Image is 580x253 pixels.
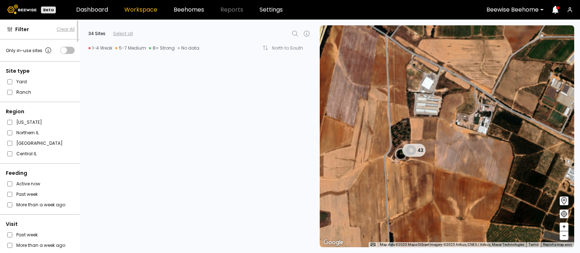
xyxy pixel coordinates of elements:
div: Site type [6,67,75,75]
div: Region [6,108,75,115]
label: Active now [16,180,40,187]
a: Open this area in Google Maps (opens a new window) [322,238,345,247]
img: Beewise logo [7,5,37,14]
div: 34 Sites [88,30,105,37]
label: Ranch [16,88,31,96]
a: Workspace [124,7,157,13]
label: Central IL [16,150,37,157]
a: Settings [260,7,283,13]
a: Beehomes [174,7,204,13]
a: Report a map error [543,243,572,246]
a: Terms (opens in new tab) [529,243,539,246]
button: + [560,223,568,231]
label: Yard [16,78,27,85]
div: No data [178,45,199,51]
span: – [562,231,566,240]
label: More than a week ago [16,201,65,208]
img: Google [322,238,345,247]
div: Visit [6,220,75,228]
button: – [560,231,568,240]
div: Feeding [6,169,75,177]
label: More than a week ago [16,241,65,249]
span: Map data ©2025 Mapa GISrael Imagery ©2025 Airbus, CNES / Airbus, Maxar Technologies [380,243,524,246]
div: Beta [41,7,56,13]
span: Reports [220,7,243,13]
div: Only in-use sites [6,46,53,55]
span: + [562,222,566,231]
div: North to South [272,46,308,50]
div: 5-7 Medium [115,45,146,51]
div: Select all [113,30,133,37]
span: Filter [15,26,29,33]
a: Dashboard [76,7,108,13]
div: 8+ Strong [149,45,175,51]
label: [GEOGRAPHIC_DATA] [16,139,63,147]
label: Past week [16,231,38,239]
label: [US_STATE] [16,118,42,126]
div: 1-4 Weak [88,45,112,51]
label: Past week [16,190,38,198]
div: 43 [402,144,426,157]
button: Clear All [57,26,75,33]
button: Keyboard shortcuts [370,242,376,247]
label: Northern IL [16,129,39,136]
